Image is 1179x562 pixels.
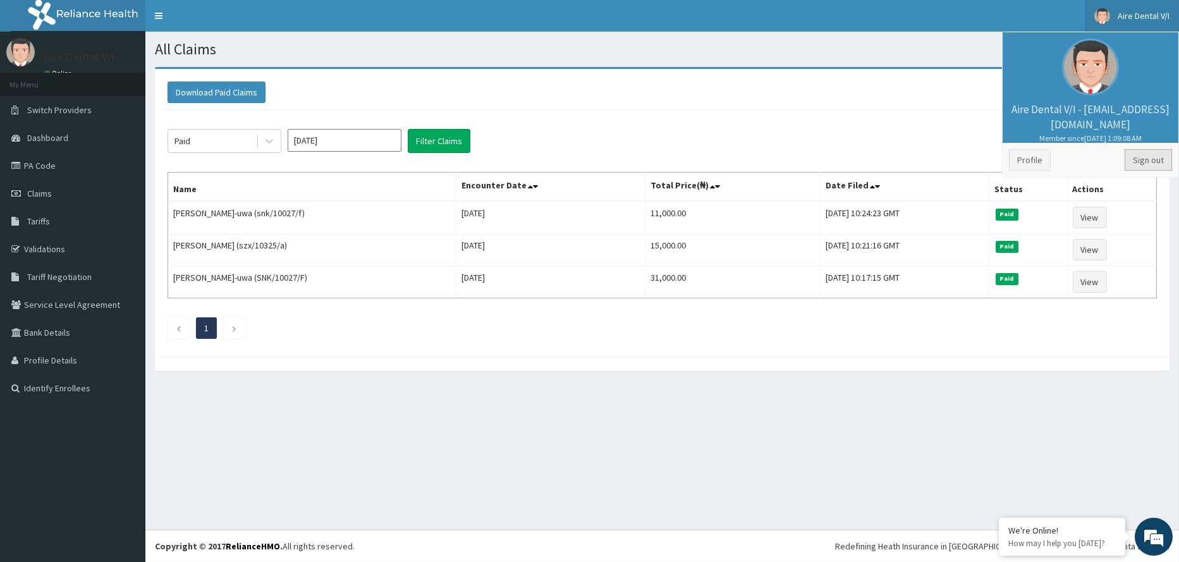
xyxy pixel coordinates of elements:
span: Aire Dental V/I [1118,10,1170,21]
td: [PERSON_NAME] (szx/10325/a) [168,234,456,266]
a: View [1073,207,1107,228]
img: d_794563401_company_1708531726252_794563401 [23,63,51,95]
span: Tariff Negotiation [27,271,92,283]
p: How may I help you today? [1008,538,1116,549]
p: Aire Dental V/I - [EMAIL_ADDRESS][DOMAIN_NAME] [1009,102,1172,144]
div: Chat with us now [66,71,212,87]
span: Paid [996,209,1018,220]
td: [DATE] 10:24:23 GMT [821,201,989,234]
a: Sign out [1125,149,1172,171]
span: Dashboard [27,132,68,144]
td: [DATE] 10:17:15 GMT [821,266,989,298]
td: [DATE] 10:21:16 GMT [821,234,989,266]
td: [PERSON_NAME]-uwa (snk/10027/f) [168,201,456,234]
input: Select Month and Year [288,129,401,152]
span: Switch Providers [27,104,92,116]
th: Name [168,173,456,202]
div: Redefining Heath Insurance in [GEOGRAPHIC_DATA] using Telemedicine and Data Science! [835,540,1170,553]
td: [DATE] [456,266,645,298]
strong: Copyright © 2017 . [155,541,283,552]
a: Next page [231,322,237,334]
img: User Image [1094,8,1110,24]
span: Claims [27,188,52,199]
td: [DATE] [456,201,645,234]
th: Actions [1067,173,1157,202]
span: Paid [996,241,1018,252]
img: User Image [1062,39,1119,95]
a: Online [44,69,75,78]
p: Aire Dental V/I [44,51,114,63]
a: Page 1 is your current page [204,322,209,334]
a: RelianceHMO [226,541,280,552]
th: Encounter Date [456,173,645,202]
button: Download Paid Claims [168,82,266,103]
span: Paid [996,273,1018,284]
footer: All rights reserved. [145,530,1179,562]
small: Member since [DATE] 1:09:08 AM [1009,133,1172,144]
a: View [1073,271,1107,293]
td: 15,000.00 [645,234,821,266]
td: [PERSON_NAME]-uwa (SNK/10027/F) [168,266,456,298]
textarea: Type your message and hit 'Enter' [6,345,241,389]
img: User Image [6,38,35,66]
span: We're online! [73,159,174,287]
td: 31,000.00 [645,266,821,298]
a: Previous page [176,322,181,334]
button: Filter Claims [408,129,470,153]
div: We're Online! [1008,525,1116,536]
div: Paid [174,135,190,147]
th: Date Filed [821,173,989,202]
td: [DATE] [456,234,645,266]
span: Tariffs [27,216,50,227]
h1: All Claims [155,41,1170,58]
th: Status [989,173,1067,202]
a: Profile [1009,149,1051,171]
td: 11,000.00 [645,201,821,234]
th: Total Price(₦) [645,173,821,202]
a: View [1073,239,1107,260]
div: Minimize live chat window [207,6,238,37]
